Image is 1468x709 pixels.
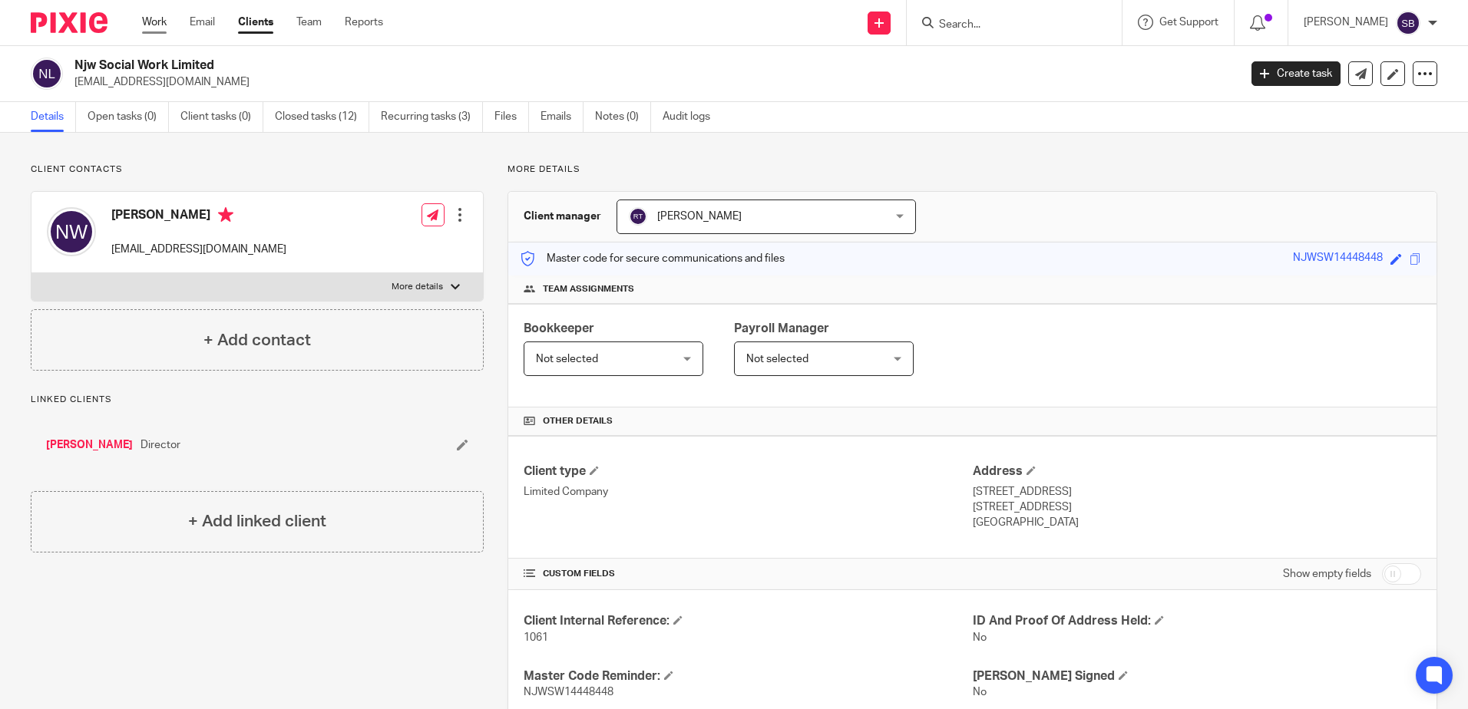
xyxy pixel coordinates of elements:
img: svg%3E [31,58,63,90]
div: NJWSW14448448 [1293,250,1383,268]
a: Files [494,102,529,132]
label: Show empty fields [1283,566,1371,582]
p: Client contacts [31,163,484,176]
span: No [973,687,987,697]
span: Not selected [536,354,598,364]
span: Payroll Manager [734,322,829,335]
span: Not selected [746,354,808,364]
a: Client tasks (0) [180,102,263,132]
span: Director [141,437,180,453]
a: Clients [238,15,273,30]
a: Recurring tasks (3) [381,102,483,132]
img: svg%3E [629,207,647,226]
h4: Client type [524,463,972,480]
img: svg%3E [47,207,96,256]
a: Notes (0) [595,102,651,132]
span: 1061 [524,632,548,643]
span: Bookkeeper [524,322,594,335]
img: Pixie [31,12,107,33]
a: Email [190,15,215,30]
input: Search [937,18,1076,32]
img: svg%3E [1396,11,1420,35]
h4: Client Internal Reference: [524,613,972,629]
h4: CUSTOM FIELDS [524,568,972,580]
a: Reports [345,15,383,30]
h4: + Add contact [203,328,311,352]
span: NJWSW14448448 [524,687,613,697]
a: Details [31,102,76,132]
h4: [PERSON_NAME] [111,207,286,226]
p: More details [392,281,443,293]
a: Open tasks (0) [88,102,169,132]
span: Get Support [1159,17,1218,28]
a: Work [142,15,167,30]
h4: [PERSON_NAME] Signed [973,668,1421,684]
a: Closed tasks (12) [275,102,369,132]
h4: ID And Proof Of Address Held: [973,613,1421,629]
i: Primary [218,207,233,223]
p: More details [508,163,1437,176]
p: Master code for secure communications and files [520,251,785,266]
p: Limited Company [524,484,972,500]
p: [PERSON_NAME] [1304,15,1388,30]
a: Emails [541,102,584,132]
p: [EMAIL_ADDRESS][DOMAIN_NAME] [74,74,1228,90]
span: [PERSON_NAME] [657,211,742,222]
a: [PERSON_NAME] [46,437,133,453]
h2: Njw Social Work Limited [74,58,997,74]
p: [STREET_ADDRESS] [973,484,1421,500]
p: [STREET_ADDRESS] [973,500,1421,515]
a: Create task [1251,61,1341,86]
h3: Client manager [524,209,601,224]
p: [EMAIL_ADDRESS][DOMAIN_NAME] [111,242,286,257]
p: [GEOGRAPHIC_DATA] [973,515,1421,530]
h4: + Add linked client [188,509,326,533]
a: Audit logs [663,102,722,132]
h4: Address [973,463,1421,480]
p: Linked clients [31,394,484,406]
h4: Master Code Reminder: [524,668,972,684]
span: Team assignments [543,283,634,295]
a: Team [296,15,322,30]
span: No [973,632,987,643]
span: Other details [543,415,613,427]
